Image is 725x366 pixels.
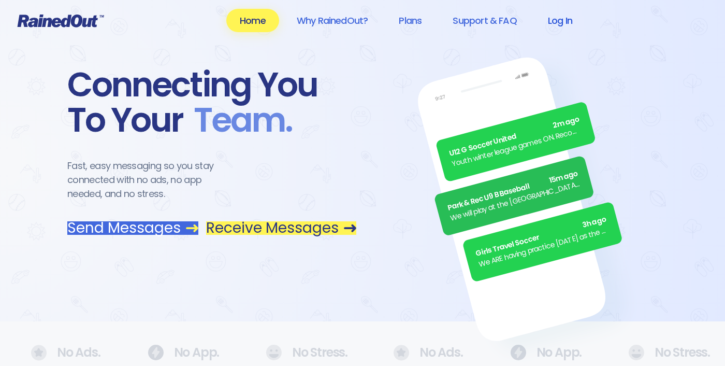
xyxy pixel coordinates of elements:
img: No Ads. [31,345,47,361]
img: No Ads. [510,345,526,360]
img: No Ads. [266,345,282,360]
div: No App. [510,345,566,360]
span: 3h ago [581,214,607,231]
a: Why RainedOut? [283,9,382,32]
div: U12 G Soccer United [448,114,581,160]
a: Receive Messages [206,221,356,235]
a: Send Messages [67,221,198,235]
span: 15m ago [548,168,579,186]
div: Youth winter league games ON. Recommend running shoes/sneakers for players as option for footwear. [451,124,584,170]
div: Girls Travel Soccer [474,214,607,260]
div: Connecting You To Your [67,67,356,138]
div: We ARE having practice [DATE] as the sun is finally out. [477,224,611,270]
a: Home [226,9,279,32]
img: No Ads. [628,345,644,360]
span: 2m ago [552,114,581,132]
span: Team . [183,103,292,138]
a: Plans [385,9,435,32]
div: No Stress. [266,345,331,360]
div: We will play at the [GEOGRAPHIC_DATA]. Wear white, be at the field by 5pm. [449,178,582,224]
div: No App. [148,345,204,360]
img: No Ads. [148,345,164,360]
img: No Ads. [394,345,409,361]
div: Fast, easy messaging so you stay connected with no ads, no app needed, and no stress. [67,159,233,201]
a: Support & FAQ [439,9,530,32]
div: Park & Rec U9 B Baseball [446,168,579,214]
a: Log In [534,9,586,32]
div: No Stress. [628,345,694,360]
div: No Ads. [31,345,85,361]
div: No Ads. [394,345,448,361]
